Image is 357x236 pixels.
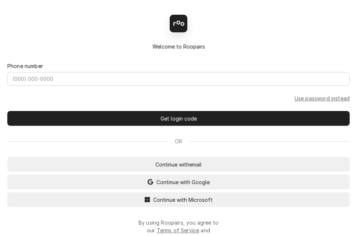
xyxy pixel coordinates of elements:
label: Phone number [7,62,43,70]
button: Continue withemail [7,157,350,172]
a: Terms of Service [157,227,199,233]
button: Get login code [7,111,350,126]
a: Go to Phone and password form [295,94,350,102]
input: (000) 000-0000 [7,72,350,86]
div: Welcome to Roopairs [7,43,350,50]
span: Continue with email [154,161,203,168]
div: Or [7,137,350,145]
button: Continue with Google [7,175,350,189]
button: Continue with Microsoft [7,192,350,207]
span: Continue with Google [155,178,211,186]
span: Get login code [159,115,198,122]
span: Continue with Microsoft [152,196,214,204]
